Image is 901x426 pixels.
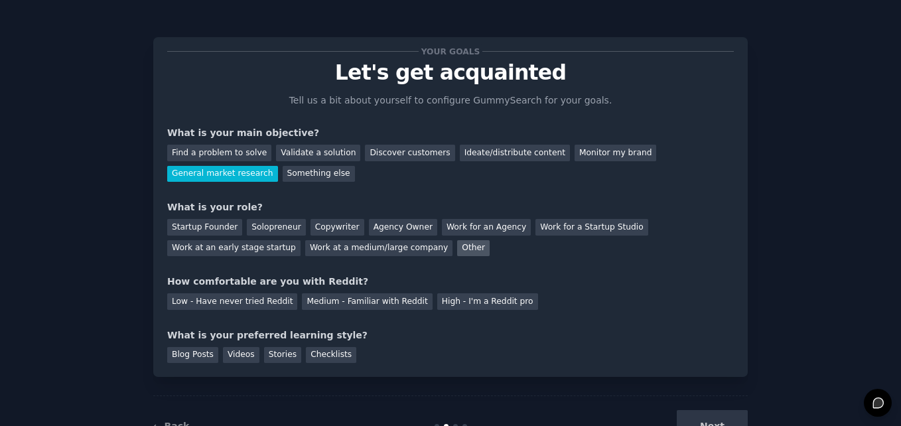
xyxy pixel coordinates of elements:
div: Something else [283,166,355,182]
div: Agency Owner [369,219,437,236]
div: Work for an Agency [442,219,531,236]
div: Work at an early stage startup [167,240,301,257]
div: Other [457,240,490,257]
div: Videos [223,347,259,364]
span: Your goals [419,44,482,58]
div: Checklists [306,347,356,364]
div: General market research [167,166,278,182]
div: What is your main objective? [167,126,734,140]
div: Stories [264,347,301,364]
div: What is your preferred learning style? [167,328,734,342]
div: Solopreneur [247,219,305,236]
div: Copywriter [311,219,364,236]
div: What is your role? [167,200,734,214]
div: Work at a medium/large company [305,240,452,257]
p: Let's get acquainted [167,61,734,84]
div: How comfortable are you with Reddit? [167,275,734,289]
div: Validate a solution [276,145,360,161]
div: Low - Have never tried Reddit [167,293,297,310]
div: Medium - Familiar with Reddit [302,293,432,310]
div: Work for a Startup Studio [535,219,648,236]
div: Monitor my brand [575,145,656,161]
div: Ideate/distribute content [460,145,570,161]
p: Tell us a bit about yourself to configure GummySearch for your goals. [283,94,618,107]
div: Startup Founder [167,219,242,236]
div: High - I'm a Reddit pro [437,293,538,310]
div: Discover customers [365,145,454,161]
div: Find a problem to solve [167,145,271,161]
div: Blog Posts [167,347,218,364]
